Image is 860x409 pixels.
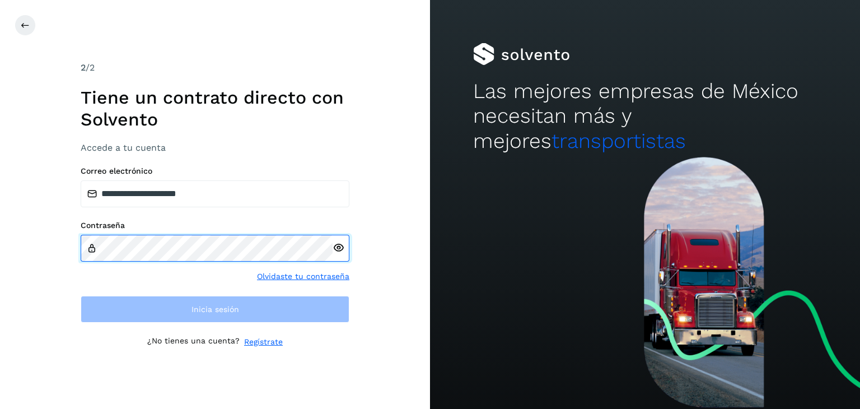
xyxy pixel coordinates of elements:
[81,166,349,176] label: Correo electrónico
[147,336,240,348] p: ¿No tienes una cuenta?
[473,79,817,154] h2: Las mejores empresas de México necesitan más y mejores
[191,305,239,313] span: Inicia sesión
[81,296,349,323] button: Inicia sesión
[81,142,349,153] h3: Accede a tu cuenta
[81,87,349,130] h1: Tiene un contrato directo con Solvento
[81,221,349,230] label: Contraseña
[257,271,349,282] a: Olvidaste tu contraseña
[81,61,349,75] div: /2
[81,62,86,73] span: 2
[551,129,686,153] span: transportistas
[244,336,283,348] a: Regístrate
